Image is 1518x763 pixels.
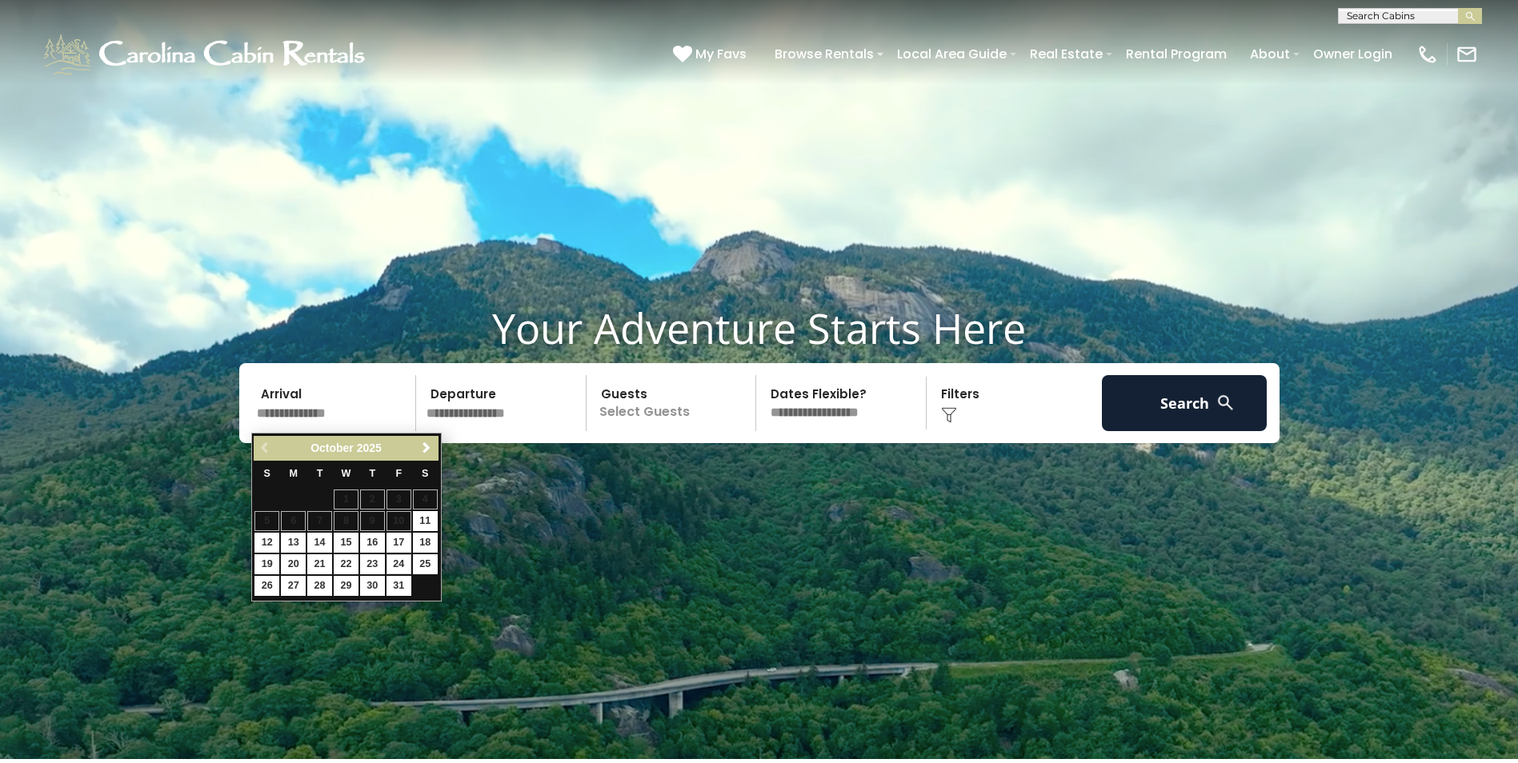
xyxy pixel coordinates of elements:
span: October [310,441,354,454]
a: Next [417,438,437,458]
a: Browse Rentals [767,40,882,68]
img: White-1-1-2.png [40,30,372,78]
a: 27 [281,576,306,596]
button: Search [1102,375,1268,431]
span: Wednesday [342,468,351,479]
img: filter--v1.png [941,407,957,423]
p: Select Guests [591,375,756,431]
a: 12 [254,533,279,553]
a: 16 [360,533,385,553]
a: 14 [307,533,332,553]
a: Real Estate [1022,40,1111,68]
a: My Favs [673,44,751,65]
a: Rental Program [1118,40,1235,68]
a: 20 [281,554,306,574]
span: Friday [395,468,402,479]
h1: Your Adventure Starts Here [12,303,1506,353]
a: 23 [360,554,385,574]
a: 31 [387,576,411,596]
span: Monday [289,468,298,479]
a: 15 [334,533,358,553]
a: 13 [281,533,306,553]
a: 22 [334,554,358,574]
span: Thursday [370,468,376,479]
a: 29 [334,576,358,596]
a: 18 [413,533,438,553]
img: search-regular-white.png [1216,393,1236,413]
span: Tuesday [317,468,323,479]
a: 17 [387,533,411,553]
span: My Favs [695,44,747,64]
a: Local Area Guide [889,40,1015,68]
a: 19 [254,554,279,574]
a: 24 [387,554,411,574]
a: 21 [307,554,332,574]
span: Sunday [264,468,270,479]
a: 28 [307,576,332,596]
a: 26 [254,576,279,596]
a: 25 [413,554,438,574]
img: mail-regular-white.png [1456,43,1478,66]
a: 11 [413,511,438,531]
a: About [1242,40,1298,68]
span: Next [420,441,433,454]
a: 30 [360,576,385,596]
a: Owner Login [1305,40,1400,68]
img: phone-regular-white.png [1416,43,1439,66]
span: 2025 [357,441,382,454]
span: Saturday [422,468,428,479]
